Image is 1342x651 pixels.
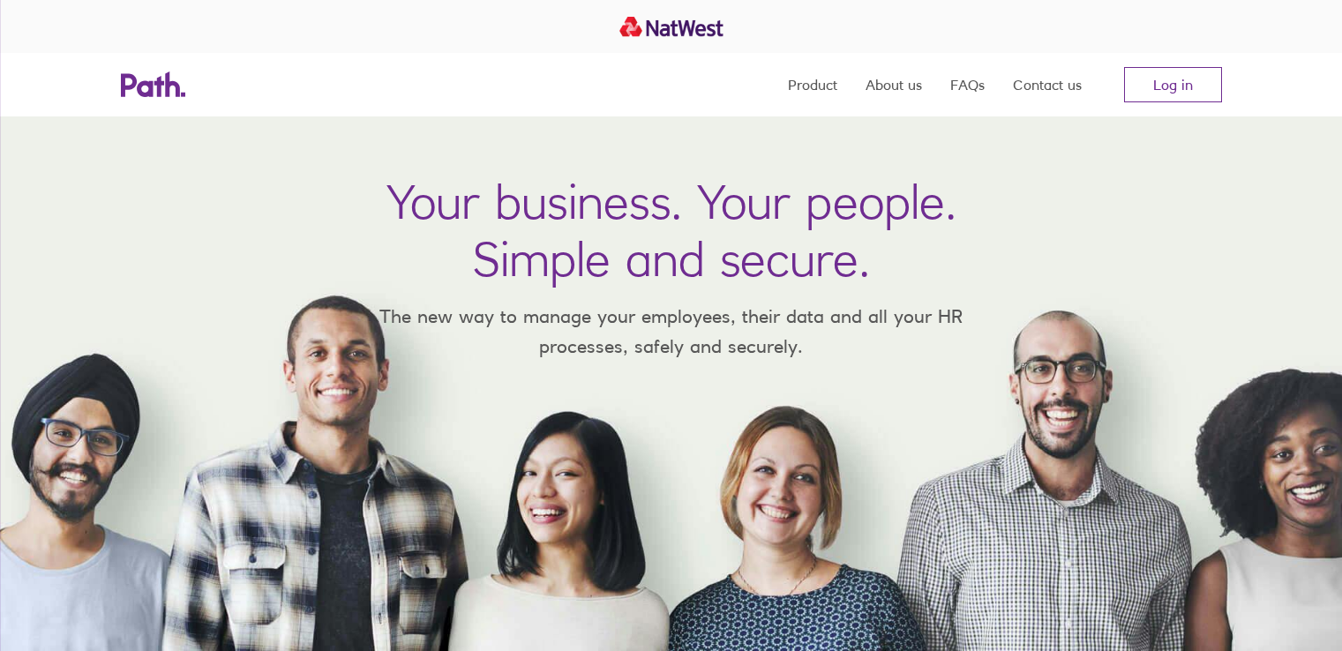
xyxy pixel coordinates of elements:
[950,53,985,116] a: FAQs
[354,302,989,361] p: The new way to manage your employees, their data and all your HR processes, safely and securely.
[1013,53,1082,116] a: Contact us
[386,173,956,288] h1: Your business. Your people. Simple and secure.
[788,53,837,116] a: Product
[866,53,922,116] a: About us
[1124,67,1222,102] a: Log in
